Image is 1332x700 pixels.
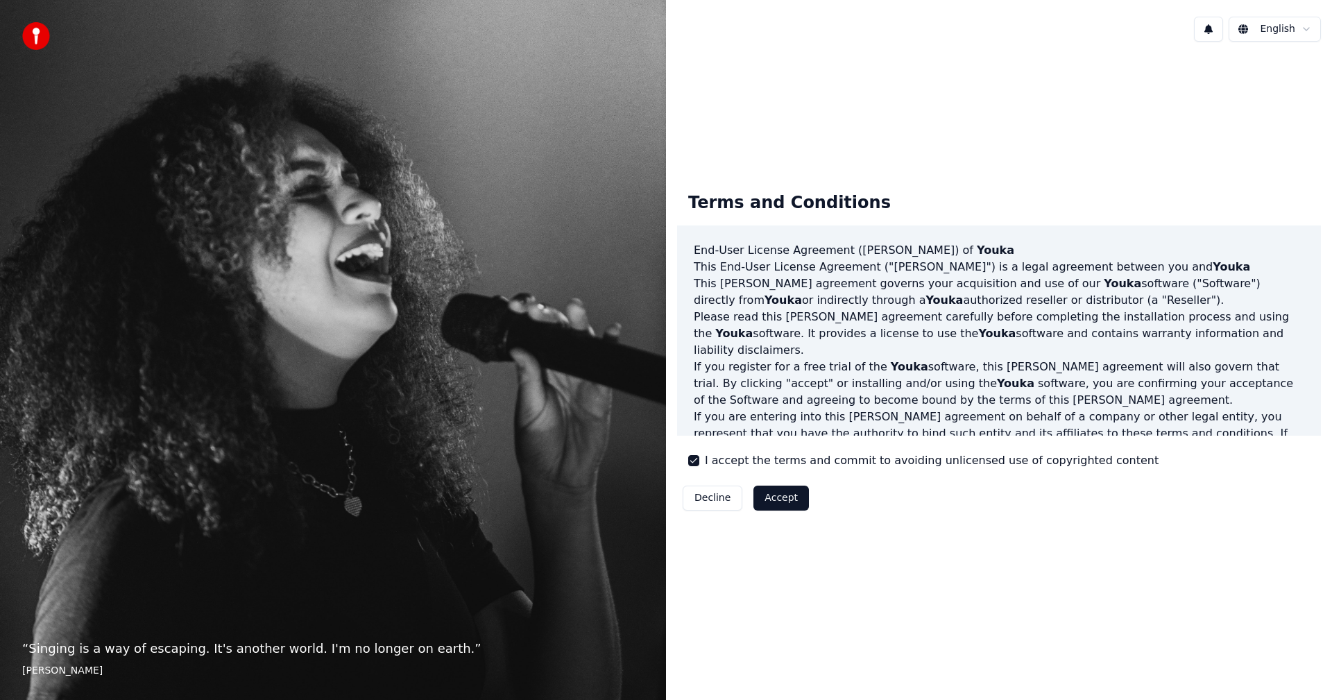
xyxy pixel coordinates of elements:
[694,409,1304,475] p: If you are entering into this [PERSON_NAME] agreement on behalf of a company or other legal entit...
[997,377,1034,390] span: Youka
[765,293,802,307] span: Youka
[1104,277,1141,290] span: Youka
[715,327,753,340] span: Youka
[683,486,742,511] button: Decline
[22,22,50,50] img: youka
[22,664,644,678] footer: [PERSON_NAME]
[694,259,1304,275] p: This End-User License Agreement ("[PERSON_NAME]") is a legal agreement between you and
[694,242,1304,259] h3: End-User License Agreement ([PERSON_NAME]) of
[705,452,1159,469] label: I accept the terms and commit to avoiding unlicensed use of copyrighted content
[925,293,963,307] span: Youka
[753,486,809,511] button: Accept
[694,309,1304,359] p: Please read this [PERSON_NAME] agreement carefully before completing the installation process and...
[694,275,1304,309] p: This [PERSON_NAME] agreement governs your acquisition and use of our software ("Software") direct...
[677,181,902,225] div: Terms and Conditions
[1213,260,1250,273] span: Youka
[891,360,928,373] span: Youka
[977,244,1014,257] span: Youka
[22,639,644,658] p: “ Singing is a way of escaping. It's another world. I'm no longer on earth. ”
[978,327,1016,340] span: Youka
[694,359,1304,409] p: If you register for a free trial of the software, this [PERSON_NAME] agreement will also govern t...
